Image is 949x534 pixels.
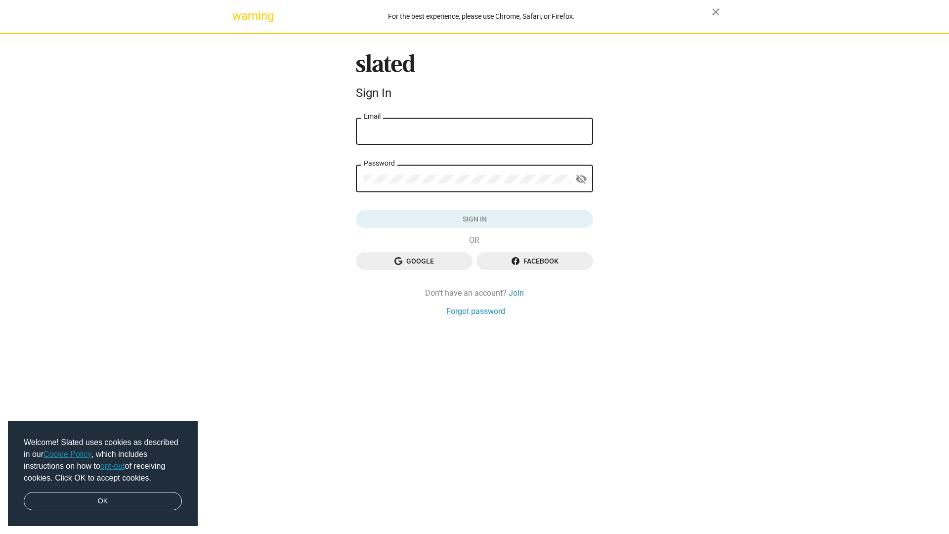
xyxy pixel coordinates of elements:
mat-icon: warning [232,10,244,22]
button: Show password [571,170,591,189]
div: For the best experience, please use Chrome, Safari, or Firefox. [251,10,712,23]
div: Sign In [356,86,593,100]
div: cookieconsent [8,421,198,527]
a: opt-out [100,462,125,470]
a: Join [509,288,524,298]
button: Google [356,252,473,270]
div: Don't have an account? [356,288,593,298]
span: Facebook [484,252,585,270]
a: dismiss cookie message [24,492,182,511]
span: Welcome! Slated uses cookies as described in our , which includes instructions on how to of recei... [24,437,182,484]
mat-icon: visibility_off [575,172,587,187]
a: Cookie Policy [43,450,91,458]
span: Google [364,252,465,270]
a: Forgot password [446,306,505,316]
sl-branding: Sign In [356,54,593,104]
mat-icon: close [710,6,722,18]
button: Facebook [476,252,593,270]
